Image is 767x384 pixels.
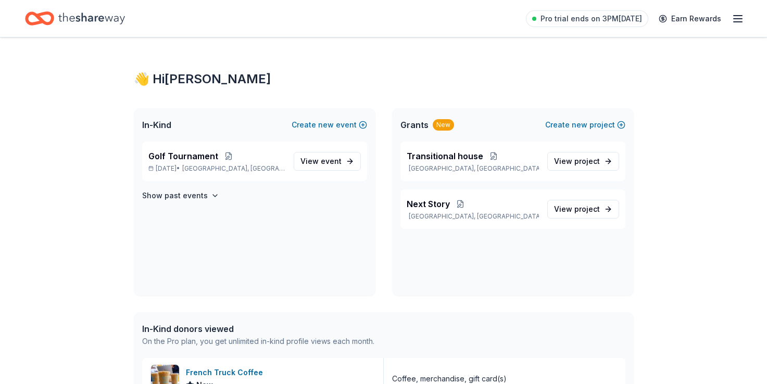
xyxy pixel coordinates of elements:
span: Grants [400,119,429,131]
div: 👋 Hi [PERSON_NAME] [134,71,634,87]
span: new [572,119,587,131]
p: [GEOGRAPHIC_DATA], [GEOGRAPHIC_DATA] [407,212,539,221]
span: View [554,155,600,168]
span: Pro trial ends on 3PM[DATE] [540,12,642,25]
div: French Truck Coffee [186,366,267,379]
span: Transitional house [407,150,483,162]
span: event [321,157,342,165]
span: project [574,157,600,165]
span: Golf Tournament [148,150,218,162]
button: Createnewproject [545,119,625,131]
span: View [300,155,342,168]
button: Show past events [142,189,219,202]
div: On the Pro plan, you get unlimited in-kind profile views each month. [142,335,374,348]
div: New [433,119,454,131]
a: View project [547,152,619,171]
a: View project [547,200,619,219]
span: [GEOGRAPHIC_DATA], [GEOGRAPHIC_DATA] [182,164,285,173]
span: Next Story [407,198,450,210]
h4: Show past events [142,189,208,202]
p: [DATE] • [148,164,285,173]
span: new [318,119,334,131]
a: View event [294,152,361,171]
span: In-Kind [142,119,171,131]
a: Earn Rewards [652,9,727,28]
span: View [554,203,600,215]
p: [GEOGRAPHIC_DATA], [GEOGRAPHIC_DATA] [407,164,539,173]
a: Home [25,6,125,31]
button: Createnewevent [292,119,367,131]
span: project [574,204,600,213]
a: Pro trial ends on 3PM[DATE] [526,10,648,27]
div: In-Kind donors viewed [142,323,374,335]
